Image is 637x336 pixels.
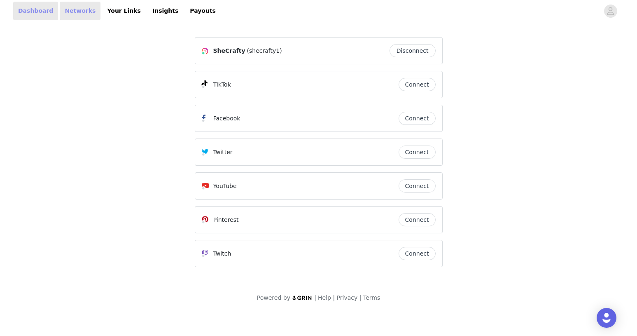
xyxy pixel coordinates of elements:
a: Help [318,294,331,301]
span: | [314,294,316,301]
div: avatar [607,5,614,18]
p: Facebook [213,114,240,123]
button: Connect [399,78,436,91]
span: SheCrafty [213,47,245,55]
a: Insights [147,2,183,20]
a: Privacy [337,294,358,301]
span: | [359,294,362,301]
div: Open Intercom Messenger [597,308,616,328]
button: Connect [399,247,436,260]
button: Disconnect [390,44,436,57]
a: Networks [60,2,100,20]
button: Connect [399,146,436,159]
button: Connect [399,213,436,226]
a: Payouts [185,2,221,20]
button: Connect [399,179,436,193]
span: | [333,294,335,301]
button: Connect [399,112,436,125]
span: (shecrafty1) [247,47,282,55]
a: Your Links [102,2,146,20]
img: logo [292,295,313,301]
span: Powered by [257,294,290,301]
p: Pinterest [213,216,239,224]
p: TikTok [213,80,231,89]
img: Instagram Icon [202,48,208,54]
a: Terms [363,294,380,301]
p: Twitter [213,148,233,157]
a: Dashboard [13,2,58,20]
p: YouTube [213,182,237,190]
p: Twitch [213,249,231,258]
